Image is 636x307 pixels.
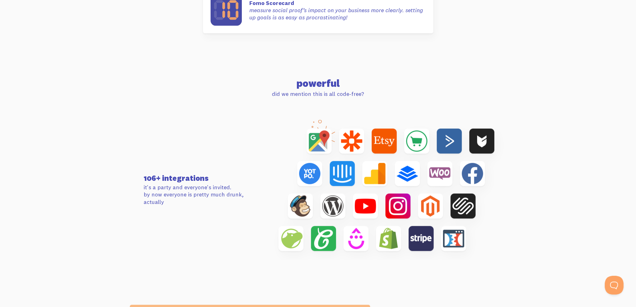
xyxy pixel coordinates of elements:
p: it's a party and everyone's invited. by now everyone is pretty much drunk, actually [144,184,255,205]
iframe: Help Scout Beacon - Open [605,276,623,295]
p: did we mention this is all code-free? [144,90,493,97]
img: integrations-ef27cd1814359c29aa86a3447f4b737ce76c5b422614db5e71041161fd42a31b.png [266,120,506,260]
h2: powerful [144,78,493,88]
h3: 106+ integrations [144,174,255,182]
